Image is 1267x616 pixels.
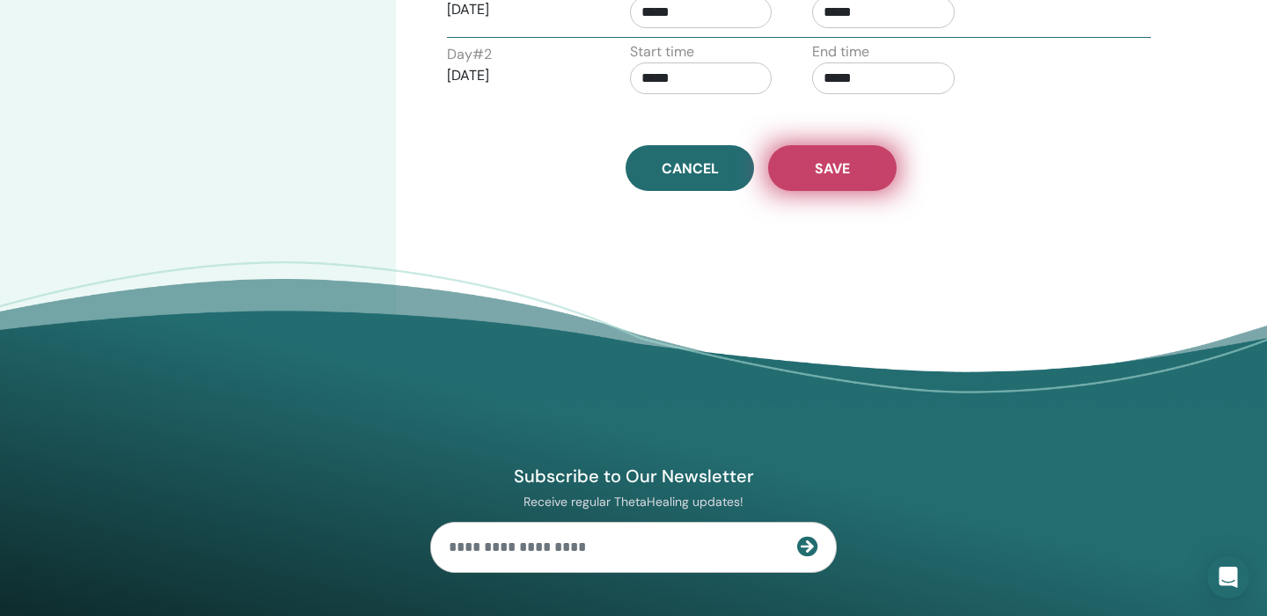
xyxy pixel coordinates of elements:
label: Day # 2 [447,44,492,65]
label: Start time [630,41,694,62]
button: Save [768,145,897,191]
a: Cancel [626,145,754,191]
div: Open Intercom Messenger [1207,556,1249,598]
span: Cancel [662,159,719,178]
p: [DATE] [447,65,590,86]
p: Receive regular ThetaHealing updates! [430,494,837,510]
h4: Subscribe to Our Newsletter [430,465,837,488]
span: Save [815,159,850,178]
label: End time [812,41,869,62]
